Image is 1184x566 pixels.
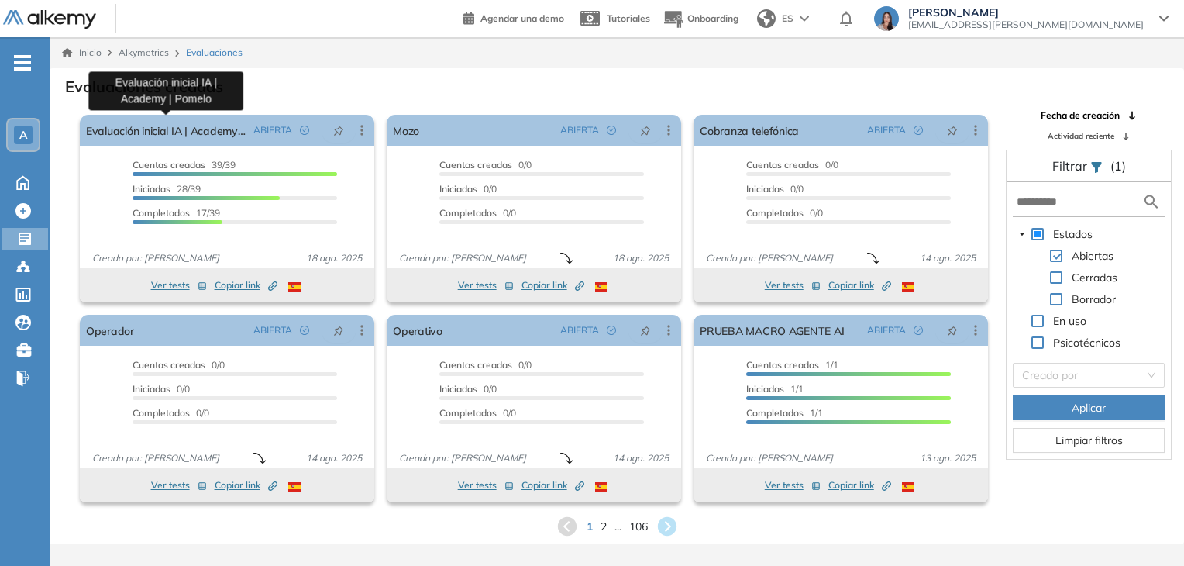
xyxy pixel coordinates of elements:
[133,359,205,371] span: Cuentas creadas
[439,383,497,395] span: 0/0
[480,12,564,24] span: Agendar una demo
[521,478,584,492] span: Copiar link
[935,318,969,343] button: pushpin
[560,323,599,337] span: ABIERTA
[614,519,621,535] span: ...
[288,282,301,292] img: ESP
[947,324,958,336] span: pushpin
[300,326,309,335] span: check-circle
[65,78,223,96] h3: Evaluaciones creadas
[746,207,823,219] span: 0/0
[439,183,477,195] span: Iniciadas
[133,183,201,195] span: 28/39
[800,16,809,22] img: arrow
[908,6,1144,19] span: [PERSON_NAME]
[687,12,738,24] span: Onboarding
[1048,130,1114,142] span: Actividad reciente
[521,276,584,295] button: Copiar link
[1013,395,1165,420] button: Aplicar
[133,407,209,419] span: 0/0
[757,9,776,28] img: world
[1142,192,1161,212] img: search icon
[439,383,477,395] span: Iniciadas
[1069,268,1120,287] span: Cerradas
[1072,271,1117,285] span: Cerradas
[14,61,31,64] i: -
[1069,247,1117,265] span: Abiertas
[700,451,839,465] span: Creado por: [PERSON_NAME]
[746,159,838,171] span: 0/0
[746,183,804,195] span: 0/0
[3,10,96,29] img: Logo
[86,251,225,265] span: Creado por: [PERSON_NAME]
[587,519,593,535] span: 1
[560,123,599,137] span: ABIERTA
[828,278,891,292] span: Copiar link
[1018,230,1026,238] span: caret-down
[62,46,102,60] a: Inicio
[439,159,532,171] span: 0/0
[746,407,823,419] span: 1/1
[828,476,891,495] button: Copiar link
[333,124,344,136] span: pushpin
[867,323,906,337] span: ABIERTA
[119,47,169,58] span: Alkymetrics
[700,251,839,265] span: Creado por: [PERSON_NAME]
[439,407,497,419] span: Completados
[595,282,607,292] img: ESP
[746,183,784,195] span: Iniciadas
[1013,428,1165,453] button: Limpiar filtros
[133,183,170,195] span: Iniciadas
[521,476,584,495] button: Copiar link
[521,278,584,292] span: Copiar link
[947,124,958,136] span: pushpin
[663,2,738,36] button: Onboarding
[607,12,650,24] span: Tutoriales
[1053,336,1120,350] span: Psicotécnicos
[746,359,819,371] span: Cuentas creadas
[1072,399,1106,416] span: Aplicar
[746,159,819,171] span: Cuentas creadas
[133,383,170,395] span: Iniciadas
[908,19,1144,31] span: [EMAIL_ADDRESS][PERSON_NAME][DOMAIN_NAME]
[300,451,368,465] span: 14 ago. 2025
[288,482,301,492] img: ESP
[935,118,969,143] button: pushpin
[133,407,190,419] span: Completados
[1069,290,1119,309] span: Borrador
[746,359,838,371] span: 1/1
[393,315,442,346] a: Operativo
[700,115,799,146] a: Cobranza telefónica
[782,12,793,26] span: ES
[253,123,292,137] span: ABIERTA
[601,519,607,535] span: 2
[595,482,607,492] img: ESP
[253,323,292,337] span: ABIERTA
[1053,314,1086,328] span: En uso
[300,126,309,135] span: check-circle
[322,318,356,343] button: pushpin
[640,124,651,136] span: pushpin
[322,118,356,143] button: pushpin
[746,207,804,219] span: Completados
[215,476,277,495] button: Copiar link
[333,324,344,336] span: pushpin
[629,519,648,535] span: 106
[765,276,821,295] button: Ver tests
[700,315,844,346] a: PRUEBA MACRO AGENTE AI
[215,278,277,292] span: Copiar link
[640,324,651,336] span: pushpin
[300,251,368,265] span: 18 ago. 2025
[765,476,821,495] button: Ver tests
[439,183,497,195] span: 0/0
[628,318,663,343] button: pushpin
[133,359,225,371] span: 0/0
[607,326,616,335] span: check-circle
[393,251,532,265] span: Creado por: [PERSON_NAME]
[133,207,190,219] span: Completados
[914,326,923,335] span: check-circle
[607,451,675,465] span: 14 ago. 2025
[914,251,982,265] span: 14 ago. 2025
[463,8,564,26] a: Agendar una demo
[828,478,891,492] span: Copiar link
